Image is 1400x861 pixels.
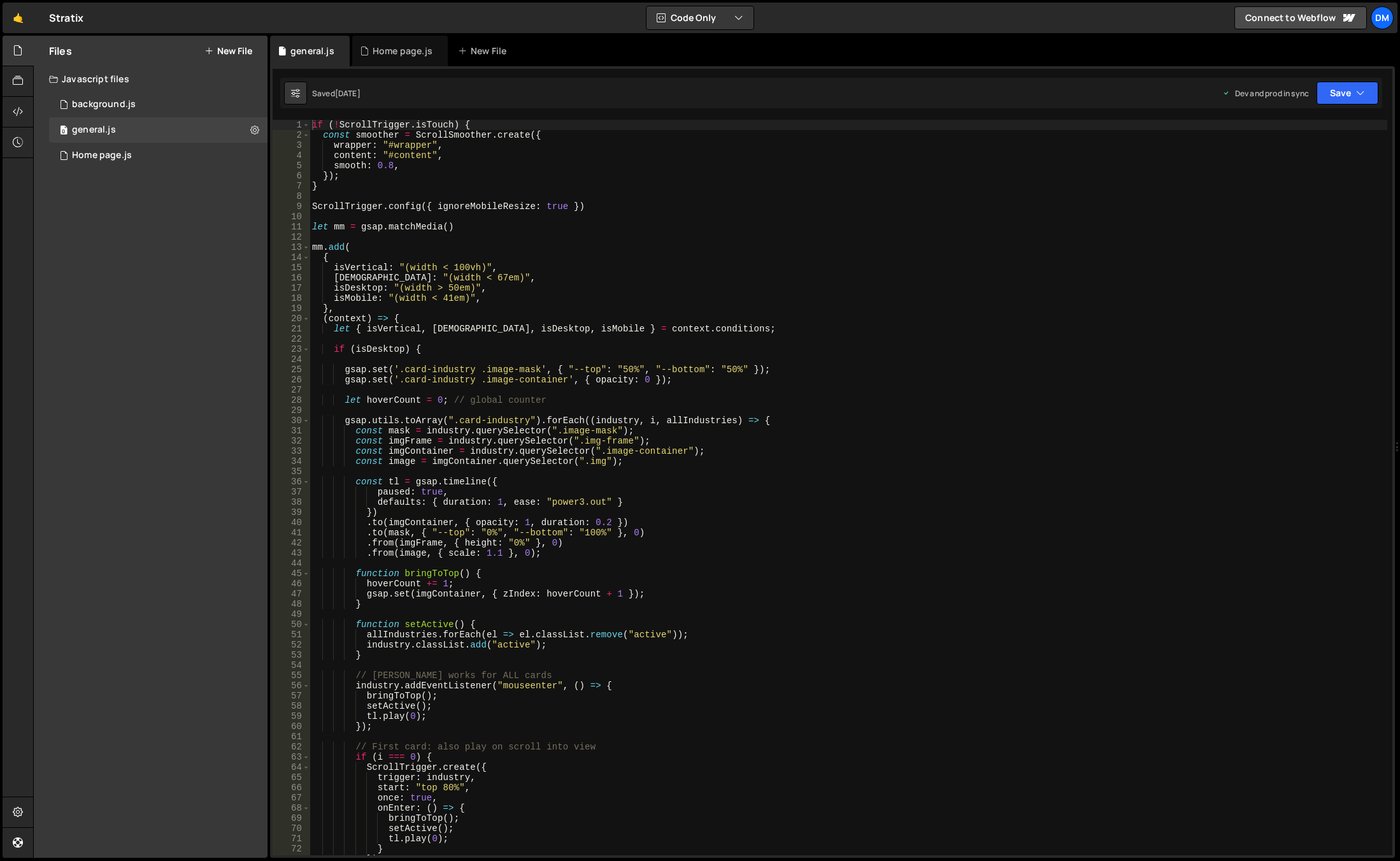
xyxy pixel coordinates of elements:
[273,528,310,538] div: 41
[273,375,310,385] div: 26
[273,772,310,783] div: 65
[273,140,310,150] div: 3
[646,6,754,29] button: Code Only
[273,599,310,609] div: 48
[273,456,310,467] div: 34
[273,395,310,405] div: 28
[273,201,310,212] div: 9
[273,691,310,701] div: 57
[273,314,310,324] div: 20
[1371,6,1394,29] a: Dm
[72,124,116,136] div: general.js
[1317,82,1378,105] button: Save
[273,732,310,742] div: 61
[273,120,310,130] div: 1
[335,88,361,99] div: [DATE]
[273,385,310,395] div: 27
[273,558,310,568] div: 44
[273,212,310,222] div: 10
[273,426,310,436] div: 31
[273,650,310,660] div: 53
[273,762,310,772] div: 64
[273,232,310,242] div: 12
[273,589,310,599] div: 47
[273,436,310,446] div: 32
[273,324,310,334] div: 21
[273,538,310,548] div: 42
[273,803,310,813] div: 68
[1234,6,1367,29] a: Connect to Webflow
[273,283,310,293] div: 17
[273,742,310,752] div: 62
[273,252,310,263] div: 14
[273,783,310,793] div: 66
[373,45,432,57] div: Home page.js
[273,263,310,273] div: 15
[273,721,310,732] div: 60
[273,619,310,630] div: 50
[273,365,310,375] div: 25
[3,3,34,33] a: 🤙
[273,793,310,803] div: 67
[273,568,310,579] div: 45
[273,222,310,232] div: 11
[273,354,310,365] div: 24
[273,548,310,558] div: 43
[60,126,68,136] span: 0
[273,752,310,762] div: 63
[273,660,310,670] div: 54
[273,150,310,161] div: 4
[290,45,334,57] div: general.js
[273,670,310,681] div: 55
[273,579,310,589] div: 46
[49,143,268,168] div: 16575/45977.js
[49,117,268,143] div: 16575/45802.js
[273,711,310,721] div: 59
[273,344,310,354] div: 23
[273,416,310,426] div: 30
[1222,88,1309,99] div: Dev and prod in sync
[273,701,310,711] div: 58
[49,10,83,25] div: Stratix
[273,640,310,650] div: 52
[273,303,310,314] div: 19
[49,44,72,58] h2: Files
[273,181,310,191] div: 7
[312,88,361,99] div: Saved
[273,487,310,497] div: 37
[49,92,268,117] div: 16575/45066.js
[273,242,310,252] div: 13
[273,273,310,283] div: 16
[72,150,132,161] div: Home page.js
[273,477,310,487] div: 36
[273,293,310,303] div: 18
[273,507,310,517] div: 39
[273,813,310,823] div: 69
[273,171,310,181] div: 6
[273,844,310,854] div: 72
[273,191,310,201] div: 8
[273,609,310,619] div: 49
[204,46,252,56] button: New File
[273,517,310,528] div: 40
[273,834,310,844] div: 71
[72,99,136,110] div: background.js
[34,66,268,92] div: Javascript files
[273,681,310,691] div: 56
[273,497,310,507] div: 38
[273,823,310,834] div: 70
[273,630,310,640] div: 51
[273,405,310,416] div: 29
[273,446,310,456] div: 33
[273,334,310,344] div: 22
[273,161,310,171] div: 5
[458,45,511,57] div: New File
[273,130,310,140] div: 2
[273,467,310,477] div: 35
